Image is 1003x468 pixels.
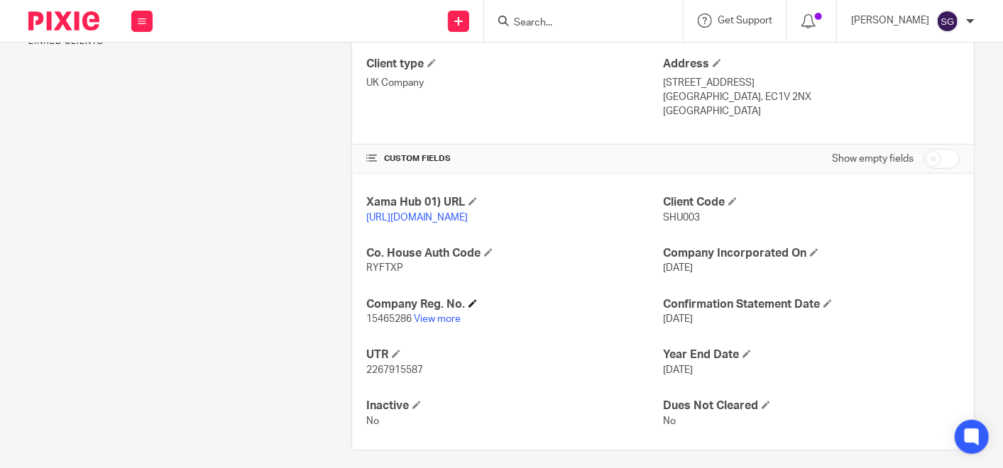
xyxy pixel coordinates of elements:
[366,213,468,223] a: [URL][DOMAIN_NAME]
[366,153,663,165] h4: CUSTOM FIELDS
[414,314,461,324] a: View more
[851,13,929,28] p: [PERSON_NAME]
[832,152,914,166] label: Show empty fields
[366,57,663,72] h4: Client type
[663,213,700,223] span: SHU003
[366,314,412,324] span: 15465286
[366,76,663,90] p: UK Company
[663,90,960,104] p: [GEOGRAPHIC_DATA], EC1V 2NX
[663,314,693,324] span: [DATE]
[663,365,693,375] span: [DATE]
[366,399,663,413] h4: Inactive
[663,104,960,118] p: [GEOGRAPHIC_DATA]
[28,11,99,30] img: Pixie
[663,76,960,90] p: [STREET_ADDRESS]
[663,416,676,426] span: No
[366,297,663,312] h4: Company Reg. No.
[663,246,960,261] h4: Company Incorporated On
[513,17,640,30] input: Search
[936,10,959,33] img: svg%3E
[663,399,960,413] h4: Dues Not Cleared
[663,195,960,210] h4: Client Code
[663,297,960,312] h4: Confirmation Statement Date
[663,347,960,362] h4: Year End Date
[663,57,960,72] h4: Address
[663,263,693,273] span: [DATE]
[366,365,423,375] span: 2267915587
[366,263,403,273] span: RYFTXP
[366,195,663,210] h4: Xama Hub 01) URL
[366,347,663,362] h4: UTR
[718,16,772,26] span: Get Support
[366,416,379,426] span: No
[366,246,663,261] h4: Co. House Auth Code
